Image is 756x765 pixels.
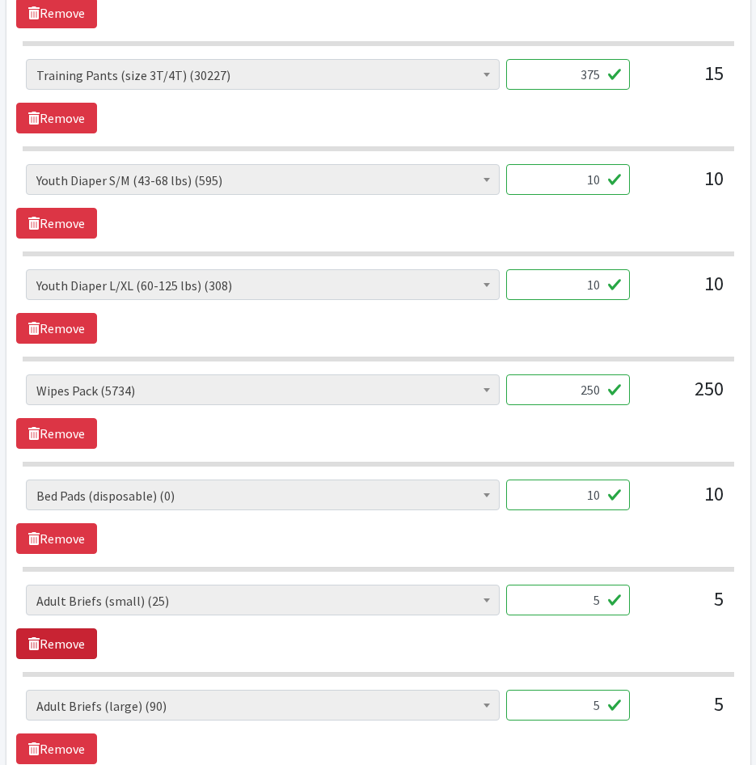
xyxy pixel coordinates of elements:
[643,269,724,313] div: 10
[26,164,500,195] span: Youth Diaper S/M (43-68 lbs) (595)
[36,590,489,612] span: Adult Briefs (small) (25)
[16,733,97,764] a: Remove
[36,484,489,507] span: Bed Pads (disposable) (0)
[26,690,500,721] span: Adult Briefs (large) (90)
[506,269,630,300] input: Quantity
[643,690,724,733] div: 5
[36,64,489,87] span: Training Pants (size 3T/4T) (30227)
[26,585,500,615] span: Adult Briefs (small) (25)
[26,374,500,405] span: Wipes Pack (5734)
[506,480,630,510] input: Quantity
[36,379,489,402] span: Wipes Pack (5734)
[16,313,97,344] a: Remove
[643,59,724,103] div: 15
[36,695,489,717] span: Adult Briefs (large) (90)
[16,523,97,554] a: Remove
[643,585,724,628] div: 5
[26,59,500,90] span: Training Pants (size 3T/4T) (30227)
[16,418,97,449] a: Remove
[16,628,97,659] a: Remove
[506,164,630,195] input: Quantity
[506,690,630,721] input: Quantity
[643,480,724,523] div: 10
[506,59,630,90] input: Quantity
[16,103,97,133] a: Remove
[36,169,489,192] span: Youth Diaper S/M (43-68 lbs) (595)
[26,480,500,510] span: Bed Pads (disposable) (0)
[643,164,724,208] div: 10
[643,374,724,418] div: 250
[26,269,500,300] span: Youth Diaper L/XL (60-125 lbs) (308)
[36,274,489,297] span: Youth Diaper L/XL (60-125 lbs) (308)
[506,374,630,405] input: Quantity
[506,585,630,615] input: Quantity
[16,208,97,239] a: Remove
